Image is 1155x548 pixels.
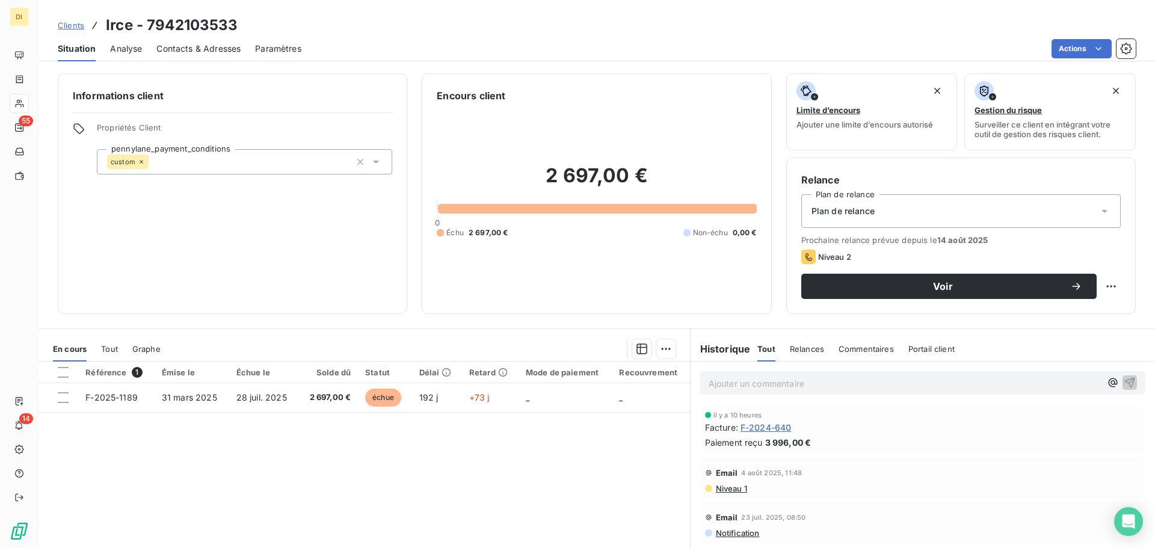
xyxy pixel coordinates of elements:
a: Clients [58,19,84,31]
button: Limite d’encoursAjouter une limite d’encours autorisé [786,73,958,150]
span: En cours [53,344,87,354]
span: Paiement reçu [705,436,763,449]
span: 31 mars 2025 [162,392,217,402]
span: 55 [19,115,33,126]
h6: Relance [801,173,1121,187]
span: Niveau 2 [818,252,851,262]
input: Ajouter une valeur [149,156,158,167]
h3: Irce - 7942103533 [106,14,238,36]
span: il y a 10 heures [713,411,762,419]
span: Non-échu [693,227,728,238]
span: 1 [132,367,143,378]
h2: 2 697,00 € [437,164,756,200]
span: Ajouter une limite d’encours autorisé [796,120,933,129]
span: Analyse [110,43,142,55]
span: custom [111,158,135,165]
span: Commentaires [839,344,894,354]
div: Échue le [236,368,291,377]
span: Graphe [132,344,161,354]
span: Situation [58,43,96,55]
span: Paramètres [255,43,301,55]
span: Niveau 1 [715,484,747,493]
span: F-2025-1189 [85,392,138,402]
span: Prochaine relance prévue depuis le [801,235,1121,245]
button: Actions [1052,39,1112,58]
span: Voir [816,282,1070,291]
div: Solde dû [306,368,351,377]
span: Gestion du risque [975,105,1042,115]
div: Mode de paiement [526,368,605,377]
span: Tout [757,344,775,354]
div: Référence [85,367,147,378]
span: Contacts & Adresses [156,43,241,55]
div: DI [10,7,29,26]
div: Recouvrement [619,368,682,377]
span: Échu [446,227,464,238]
span: Surveiller ce client en intégrant votre outil de gestion des risques client. [975,120,1126,139]
span: 23 juil. 2025, 08:50 [741,514,805,521]
img: Logo LeanPay [10,522,29,541]
span: Tout [101,344,118,354]
span: 28 juil. 2025 [236,392,287,402]
span: 192 j [419,392,439,402]
span: 0,00 € [733,227,757,238]
span: Notification [715,528,760,538]
span: Email [716,513,738,522]
span: Limite d’encours [796,105,860,115]
span: Plan de relance [812,205,875,217]
h6: Encours client [437,88,505,103]
div: Statut [365,368,405,377]
h6: Historique [691,342,751,356]
span: _ [619,392,623,402]
span: Relances [790,344,824,354]
span: 2 697,00 € [306,392,351,404]
span: 2 697,00 € [469,227,508,238]
span: échue [365,389,401,407]
div: Open Intercom Messenger [1114,507,1143,536]
div: Retard [469,368,511,377]
span: F-2024-640 [741,421,792,434]
div: Délai [419,368,455,377]
span: 0 [435,218,440,227]
span: _ [526,392,529,402]
div: Émise le [162,368,222,377]
span: 3 996,00 € [765,436,812,449]
button: Gestion du risqueSurveiller ce client en intégrant votre outil de gestion des risques client. [964,73,1136,150]
span: Clients [58,20,84,30]
span: +73 j [469,392,490,402]
span: 14 août 2025 [937,235,988,245]
span: 4 août 2025, 11:48 [741,469,802,476]
span: Portail client [908,344,955,354]
span: Propriétés Client [97,123,392,140]
button: Voir [801,274,1097,299]
span: 14 [19,413,33,424]
span: Facture : [705,421,738,434]
h6: Informations client [73,88,392,103]
span: Email [716,468,738,478]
